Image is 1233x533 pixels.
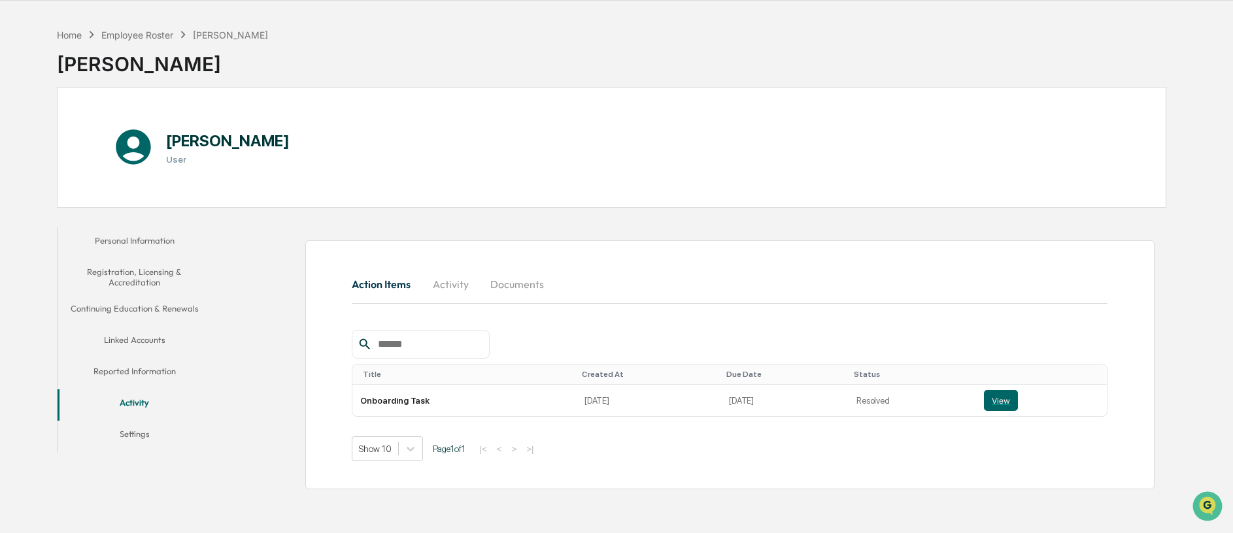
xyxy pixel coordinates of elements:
td: [DATE] [577,385,721,416]
button: Activity [421,268,480,300]
button: Documents [480,268,554,300]
button: |< [475,444,490,455]
td: Resolved [849,385,976,416]
div: Employee Roster [101,29,173,40]
td: [DATE] [721,385,849,416]
span: Page 1 of 1 [433,444,465,454]
button: Reported Information [58,358,212,389]
a: Powered byPylon [92,221,158,231]
div: We're available if you need us! [44,113,165,123]
div: [PERSON_NAME] [57,42,269,76]
div: Toggle SortBy [854,370,971,379]
span: Pylon [130,221,158,231]
img: 1746055101610-c473b297-6a78-478c-a979-82029cc54cd1 [13,100,37,123]
a: 🔎Data Lookup [8,184,88,208]
div: secondary tabs example [352,268,1107,300]
iframe: Open customer support [1191,490,1226,525]
div: Toggle SortBy [363,370,571,379]
span: Preclearance [26,165,84,178]
button: < [493,444,506,455]
button: Action Items [352,268,421,300]
button: Continuing Education & Renewals [58,295,212,327]
div: 🗄️ [95,166,105,176]
div: secondary tabs example [58,227,212,453]
h1: [PERSON_NAME] [166,131,290,150]
button: Linked Accounts [58,327,212,358]
button: > [508,444,521,455]
button: Start new chat [222,104,238,120]
button: View [984,390,1018,411]
div: [PERSON_NAME] [193,29,268,40]
button: Activity [58,389,212,421]
a: View [984,390,1099,411]
p: How can we help? [13,27,238,48]
div: Toggle SortBy [987,370,1102,379]
a: 🖐️Preclearance [8,159,90,183]
div: Toggle SortBy [726,370,843,379]
button: Registration, Licensing & Accreditation [58,259,212,296]
div: Home [57,29,82,40]
h3: User [166,154,290,165]
button: >| [522,444,537,455]
div: Start new chat [44,100,214,113]
button: Settings [58,421,212,452]
a: 🗄️Attestations [90,159,167,183]
span: Attestations [108,165,162,178]
span: Data Lookup [26,189,82,202]
div: 🖐️ [13,166,24,176]
button: Personal Information [58,227,212,259]
div: 🔎 [13,191,24,201]
td: Onboarding Task [352,385,577,416]
div: Toggle SortBy [582,370,716,379]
